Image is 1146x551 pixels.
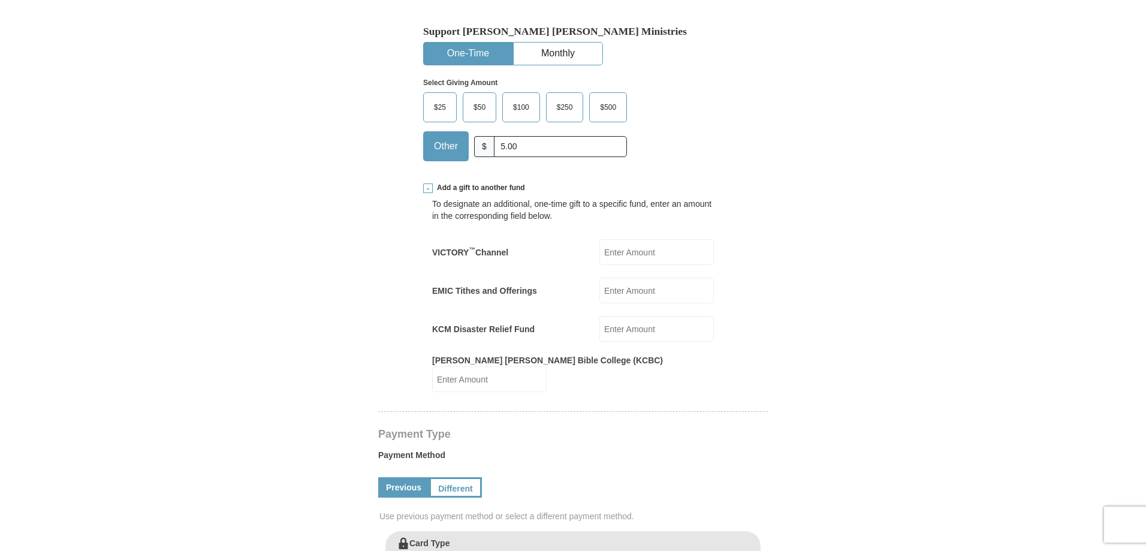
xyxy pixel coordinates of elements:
input: Enter Amount [599,278,714,303]
span: $ [474,136,494,157]
label: Payment Method [378,449,768,467]
span: $250 [551,98,579,116]
strong: Select Giving Amount [423,79,497,87]
sup: ™ [469,246,475,253]
a: Previous [378,477,429,498]
span: Use previous payment method or select a different payment method. [379,510,769,522]
label: EMIC Tithes and Offerings [432,285,537,297]
span: $25 [428,98,452,116]
span: Add a gift to another fund [433,183,525,193]
input: Enter Amount [599,316,714,342]
button: One-Time [424,43,512,65]
input: Enter Amount [432,366,547,392]
span: $50 [468,98,491,116]
label: [PERSON_NAME] [PERSON_NAME] Bible College (KCBC) [432,354,663,366]
input: Other Amount [494,136,627,157]
button: Monthly [514,43,602,65]
h4: Payment Type [378,429,768,439]
div: To designate an additional, one-time gift to a specific fund, enter an amount in the correspondin... [432,198,714,222]
span: $500 [594,98,622,116]
span: Other [428,137,464,155]
a: Different [429,477,482,498]
h5: Support [PERSON_NAME] [PERSON_NAME] Ministries [423,25,723,38]
label: VICTORY Channel [432,246,508,258]
span: $100 [507,98,535,116]
input: Enter Amount [599,239,714,265]
label: KCM Disaster Relief Fund [432,323,535,335]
